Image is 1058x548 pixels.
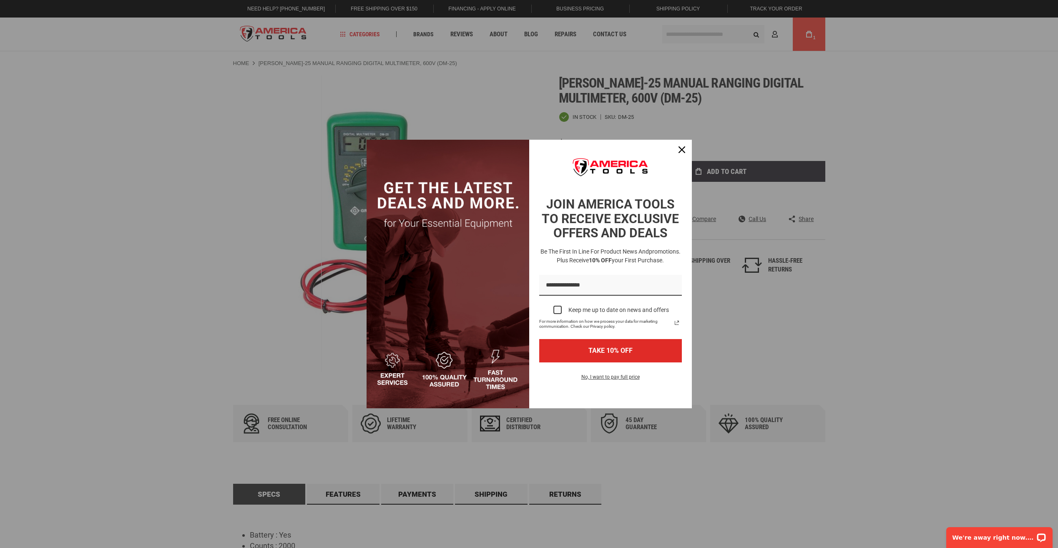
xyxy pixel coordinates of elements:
[539,275,682,296] input: Email field
[672,140,692,160] button: Close
[589,257,612,264] strong: 10% OFF
[672,318,682,328] a: Read our Privacy Policy
[568,307,669,314] div: Keep me up to date on news and offers
[575,372,646,387] button: No, I want to pay full price
[672,318,682,328] svg: link icon
[679,146,685,153] svg: close icon
[539,319,672,329] span: For more information on how we process your data for marketing communication. Check our Privacy p...
[941,522,1058,548] iframe: LiveChat chat widget
[542,197,679,240] strong: JOIN AMERICA TOOLS TO RECEIVE EXCLUSIVE OFFERS AND DEALS
[557,248,681,264] span: promotions. Plus receive your first purchase.
[538,247,684,265] h3: Be the first in line for product news and
[539,339,682,362] button: TAKE 10% OFF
